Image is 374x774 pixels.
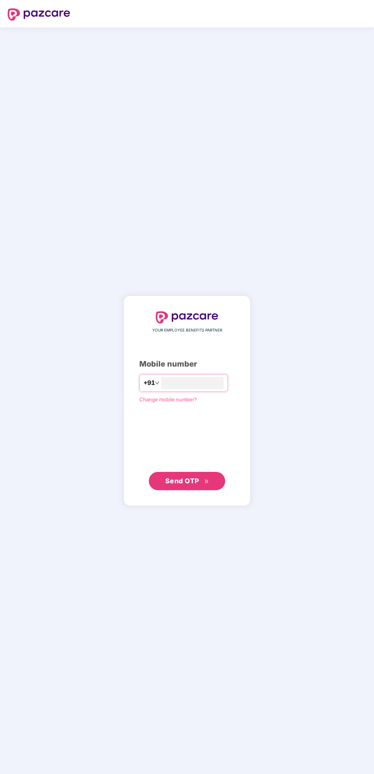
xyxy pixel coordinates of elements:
[165,477,199,485] span: Send OTP
[139,396,197,402] a: Change mobile number?
[149,472,225,490] button: Send OTPdouble-right
[8,8,70,21] img: logo
[143,378,155,388] span: +91
[139,358,235,370] div: Mobile number
[155,381,160,385] span: down
[156,311,218,323] img: logo
[204,479,209,484] span: double-right
[152,327,222,333] span: YOUR EMPLOYEE BENEFITS PARTNER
